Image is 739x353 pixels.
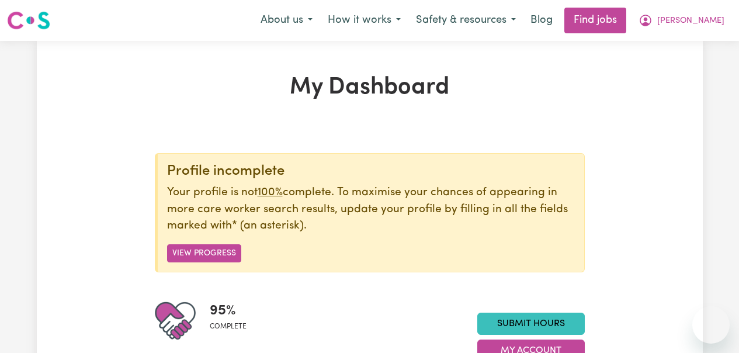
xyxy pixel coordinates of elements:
[167,163,575,180] div: Profile incomplete
[210,321,247,332] span: complete
[564,8,626,33] a: Find jobs
[408,8,523,33] button: Safety & resources
[523,8,560,33] a: Blog
[258,187,283,198] u: 100%
[692,306,730,344] iframe: Button to launch messaging window
[167,244,241,262] button: View Progress
[167,185,575,235] p: Your profile is not complete. To maximise your chances of appearing in more care worker search re...
[210,300,256,341] div: Profile completeness: 95%
[320,8,408,33] button: How it works
[210,300,247,321] span: 95 %
[477,313,585,335] a: Submit Hours
[7,7,50,34] a: Careseekers logo
[657,15,724,27] span: [PERSON_NAME]
[253,8,320,33] button: About us
[232,220,304,231] span: an asterisk
[631,8,732,33] button: My Account
[155,74,585,102] h1: My Dashboard
[7,10,50,31] img: Careseekers logo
